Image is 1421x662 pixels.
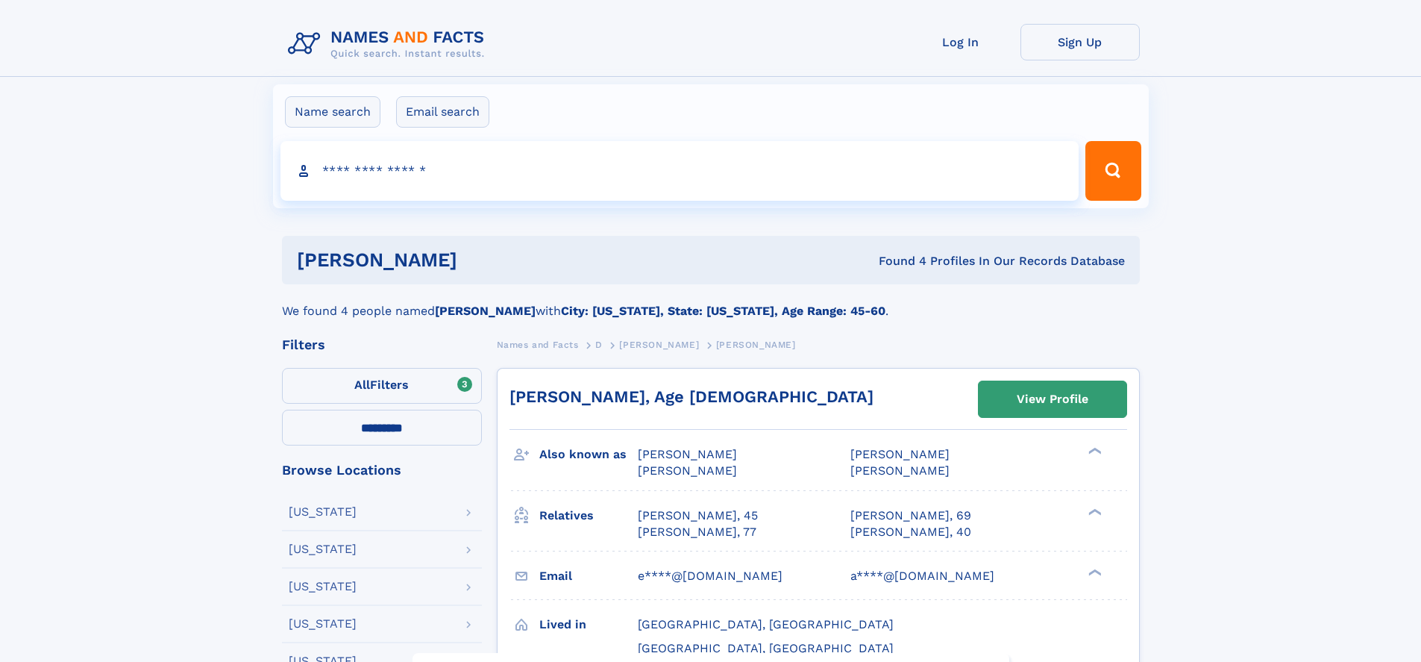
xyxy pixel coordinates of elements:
[282,338,482,352] div: Filters
[285,96,380,128] label: Name search
[561,304,885,318] b: City: [US_STATE], State: [US_STATE], Age Range: 45-60
[595,335,603,354] a: D
[850,524,971,540] a: [PERSON_NAME], 40
[354,378,370,392] span: All
[850,447,950,461] span: [PERSON_NAME]
[1085,141,1141,201] button: Search Button
[638,641,894,655] span: [GEOGRAPHIC_DATA], [GEOGRAPHIC_DATA]
[282,284,1140,320] div: We found 4 people named with .
[668,253,1125,269] div: Found 4 Profiles In Our Records Database
[497,335,579,354] a: Names and Facts
[282,24,497,64] img: Logo Names and Facts
[595,340,603,350] span: D
[297,251,668,269] h1: [PERSON_NAME]
[850,508,971,524] a: [PERSON_NAME], 69
[1020,24,1140,60] a: Sign Up
[282,368,482,404] label: Filters
[638,617,894,631] span: [GEOGRAPHIC_DATA], [GEOGRAPHIC_DATA]
[282,463,482,477] div: Browse Locations
[716,340,796,350] span: [PERSON_NAME]
[619,335,699,354] a: [PERSON_NAME]
[850,463,950,478] span: [PERSON_NAME]
[435,304,536,318] b: [PERSON_NAME]
[638,447,737,461] span: [PERSON_NAME]
[638,524,756,540] a: [PERSON_NAME], 77
[638,508,758,524] a: [PERSON_NAME], 45
[1085,567,1102,577] div: ❯
[396,96,489,128] label: Email search
[289,618,357,630] div: [US_STATE]
[539,612,638,637] h3: Lived in
[539,503,638,528] h3: Relatives
[289,581,357,593] div: [US_STATE]
[539,563,638,589] h3: Email
[1017,382,1088,416] div: View Profile
[539,442,638,467] h3: Also known as
[1085,507,1102,516] div: ❯
[289,506,357,518] div: [US_STATE]
[289,543,357,555] div: [US_STATE]
[280,141,1079,201] input: search input
[979,381,1126,417] a: View Profile
[901,24,1020,60] a: Log In
[638,463,737,478] span: [PERSON_NAME]
[509,387,873,406] a: [PERSON_NAME], Age [DEMOGRAPHIC_DATA]
[1085,446,1102,456] div: ❯
[619,340,699,350] span: [PERSON_NAME]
